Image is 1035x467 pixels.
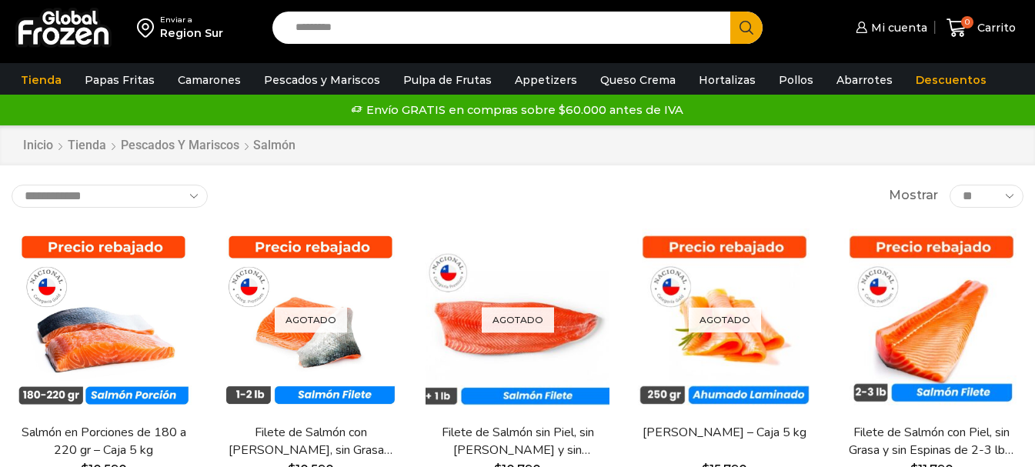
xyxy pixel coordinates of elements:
[943,10,1020,46] a: 0 Carrito
[867,20,927,35] span: Mi cuenta
[67,137,107,155] a: Tienda
[691,65,763,95] a: Hortalizas
[849,424,1014,459] a: Filete de Salmón con Piel, sin Grasa y sin Espinas de 2-3 lb – Premium – Caja 10 kg
[21,424,186,459] a: Salmón en Porciones de 180 a 220 gr – Caja 5 kg
[256,65,388,95] a: Pescados y Mariscos
[852,12,927,43] a: Mi cuenta
[160,15,223,25] div: Enviar a
[689,308,761,333] p: Agotado
[908,65,994,95] a: Descuentos
[120,137,240,155] a: Pescados y Mariscos
[855,374,1007,401] span: Vista Rápida
[170,65,249,95] a: Camarones
[396,65,499,95] a: Pulpa de Frutas
[593,65,683,95] a: Queso Crema
[253,138,295,152] h1: Salmón
[13,65,69,95] a: Tienda
[648,374,800,401] span: Vista Rápida
[771,65,821,95] a: Pollos
[234,374,386,401] span: Vista Rápida
[482,308,554,333] p: Agotado
[137,15,160,41] img: address-field-icon.svg
[973,20,1016,35] span: Carrito
[961,16,973,28] span: 0
[441,374,593,401] span: Vista Rápida
[22,137,54,155] a: Inicio
[27,374,179,401] span: Vista Rápida
[829,65,900,95] a: Abarrotes
[160,25,223,41] div: Region Sur
[228,424,393,459] a: Filete de Salmón con [PERSON_NAME], sin Grasa y sin Espinas 1-2 lb – Caja 10 Kg
[435,424,600,459] a: Filete de Salmón sin Piel, sin [PERSON_NAME] y sin [PERSON_NAME] – Caja 10 Kg
[889,187,938,205] span: Mostrar
[730,12,763,44] button: Search button
[507,65,585,95] a: Appetizers
[77,65,162,95] a: Papas Fritas
[12,185,208,208] select: Pedido de la tienda
[22,137,295,155] nav: Breadcrumb
[642,424,807,442] a: [PERSON_NAME] – Caja 5 kg
[275,308,347,333] p: Agotado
